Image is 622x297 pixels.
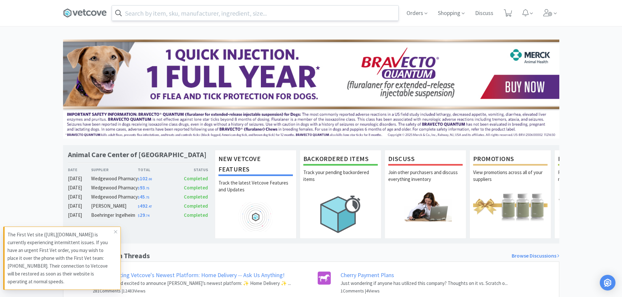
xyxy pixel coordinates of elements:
span: $ [138,177,140,181]
h1: Discuss [388,154,463,166]
a: Discuss [472,10,496,16]
p: Just wondering if anyone has utilized this company? Thoughts on it vs. Scratch o... [341,279,508,287]
div: Open Intercom Messenger [600,275,615,290]
div: Boehringer Ingelheim [91,211,138,219]
span: 492 [138,203,152,209]
div: Date [68,167,91,173]
a: [DATE]Wedgewood Pharmacy$45.75Completed [68,193,208,201]
div: [DATE] [68,211,91,219]
div: [PERSON_NAME] [91,202,138,210]
h1: New Vetcove Features [218,154,293,176]
a: Backordered ItemsTrack your pending backordered items [300,150,381,239]
span: Completed [184,194,208,200]
span: Completed [184,203,208,209]
span: . 75 [145,195,149,200]
span: $ [138,186,140,190]
h1: Promotions [473,154,548,166]
span: $ [138,214,140,218]
span: 93 [138,185,149,191]
div: Status [173,167,208,173]
a: [DATE][PERSON_NAME]$492.47Completed [68,202,208,210]
a: [DATE]Boehringer Ingelheim$29.74Completed [68,211,208,219]
div: [DATE] [68,202,91,210]
div: Supplier [91,167,138,173]
div: Total [138,167,173,173]
img: 3ffb5edee65b4d9ab6d7b0afa510b01f.jpg [63,39,559,139]
p: We are beyond excited to announce [PERSON_NAME]’s newest platform: ✨ Home Delivery ✨ ... [93,279,291,287]
a: DiscussJoin other purchasers and discuss everything inventory [385,150,466,239]
p: Join other purchasers and discuss everything inventory [388,169,463,192]
span: 45 [138,194,149,200]
div: Wedgewood Pharmacy [91,175,138,183]
img: hero_promotions.png [473,192,548,221]
div: Wedgewood Pharmacy [91,184,138,192]
a: Browse Discussions [512,252,559,260]
div: [DATE] [68,193,91,201]
span: Completed [184,212,208,218]
span: Completed [184,175,208,182]
span: 29 [138,212,149,218]
input: Search by item, sku, manufacturer, ingredient, size... [112,6,398,21]
img: hero_discuss.png [388,192,463,221]
p: View promotions across all of your suppliers [473,169,548,192]
span: Completed [184,185,208,191]
p: The First Vet site ([URL][DOMAIN_NAME]) is currently experiencing intermittent issues. If you hav... [8,231,114,286]
a: [DATE]Wedgewood Pharmacy$102.00Completed [68,175,208,183]
a: 🎉 Announcing Vetcove's Newest Platform: Home Delivery -- Ask Us Anything! [93,271,285,279]
span: . 00 [148,177,152,181]
span: $ [138,204,140,209]
span: . 74 [145,214,149,218]
p: Track your pending backordered items [303,169,378,192]
div: [DATE] [68,184,91,192]
span: 102 [138,175,152,182]
h6: 281 Comments | 12483 Views [93,287,291,294]
h1: Animal Care Center of [GEOGRAPHIC_DATA] [68,150,206,159]
a: New Vetcove FeaturesTrack the latest Vetcove Features and Updates [215,150,296,239]
img: hero_backorders.png [303,192,378,236]
h1: Backordered Items [303,154,378,166]
a: [DATE]Wedgewood Pharmacy$93.75Completed [68,184,208,192]
span: $ [138,195,140,200]
span: . 75 [145,186,149,190]
a: Cherry Payment Plans [341,271,394,279]
div: [DATE] [68,175,91,183]
img: hero_feature_roadmap.png [218,202,293,232]
span: . 47 [148,204,152,209]
p: Track the latest Vetcove Features and Updates [218,179,293,202]
a: PromotionsView promotions across all of your suppliers [470,150,551,239]
div: Wedgewood Pharmacy [91,193,138,201]
h6: 1 Comments | 4 Views [341,287,508,294]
